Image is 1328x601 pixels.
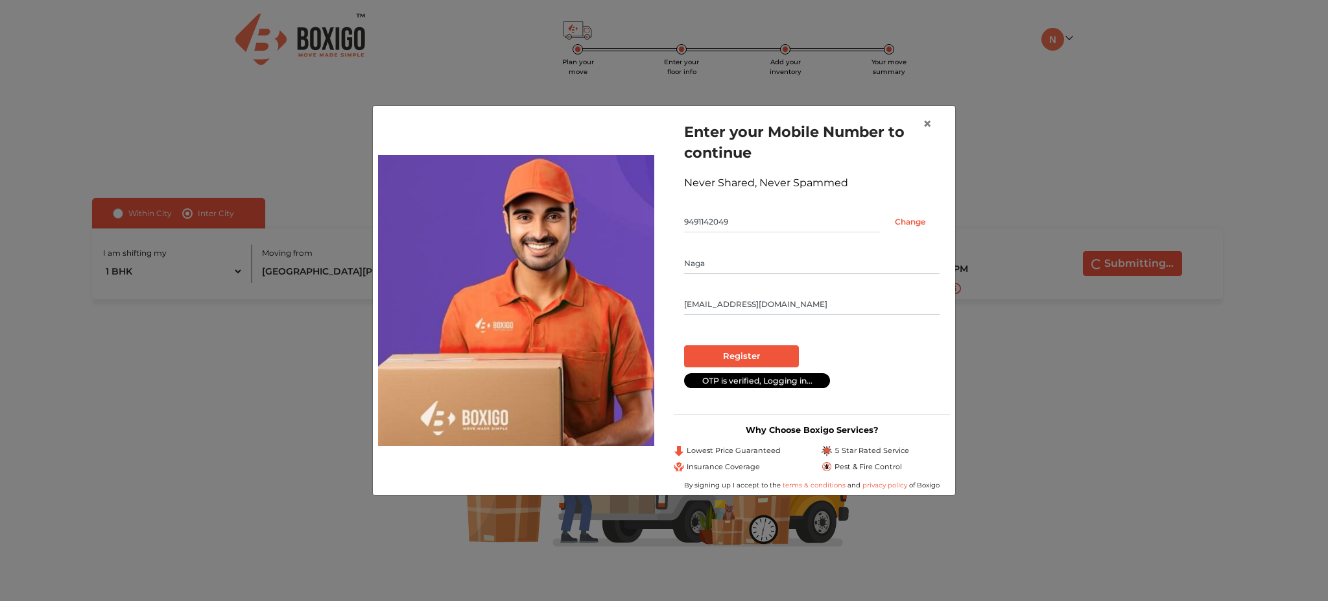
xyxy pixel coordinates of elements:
div: OTP is verified, Logging in... [684,373,830,388]
a: privacy policy [860,481,909,489]
span: 5 Star Rated Service [835,445,909,456]
button: Close [912,106,942,142]
h1: Enter your Mobile Number to continue [684,121,940,163]
input: Email Id [684,294,940,315]
span: Pest & Fire Control [835,461,902,472]
a: terms & conditions [783,481,848,489]
h3: Why Choose Boxigo Services? [674,425,950,435]
input: Mobile No [684,212,881,232]
input: Change [881,212,940,232]
input: Register [684,345,799,367]
div: By signing up I accept to the and of Boxigo [674,480,950,490]
img: relocation-img [378,155,654,446]
input: Your Name [684,253,940,274]
span: Lowest Price Guaranteed [687,445,781,456]
span: Insurance Coverage [687,461,760,472]
div: Never Shared, Never Spammed [684,175,940,191]
span: × [923,114,932,133]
